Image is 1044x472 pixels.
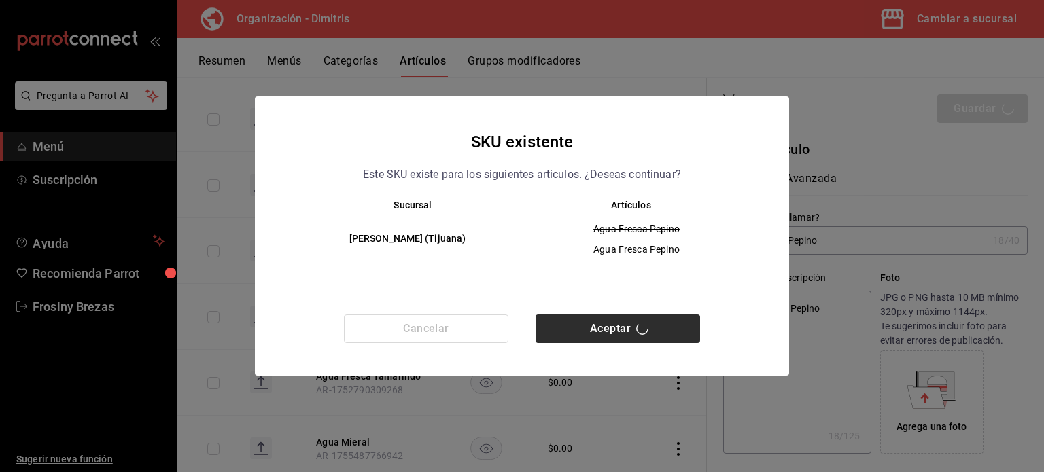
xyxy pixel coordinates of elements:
[534,242,739,256] span: Agua Fresca Pepino
[304,232,511,247] h6: [PERSON_NAME] (Tijuana)
[363,166,681,183] p: Este SKU existe para los siguientes articulos. ¿Deseas continuar?
[522,200,762,211] th: Artículos
[471,129,574,155] h4: SKU existente
[534,222,739,236] span: Agua Fresca Pepino
[282,200,522,211] th: Sucursal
